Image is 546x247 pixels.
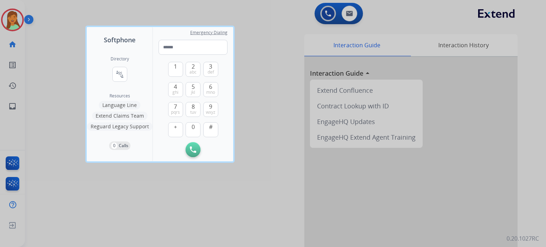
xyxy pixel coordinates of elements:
span: abc [189,69,197,75]
button: 7pqrs [168,102,183,117]
span: jkl [191,90,195,95]
button: Reguard Legacy Support [87,122,152,131]
button: 8tuv [186,102,200,117]
span: 2 [192,62,195,71]
span: 0 [192,123,195,131]
p: 0 [111,143,117,149]
button: 5jkl [186,82,200,97]
span: 9 [209,102,212,111]
button: 0Calls [109,141,130,150]
button: 4ghi [168,82,183,97]
button: 3def [203,62,218,77]
span: pqrs [171,109,180,115]
button: Language Line [99,101,140,109]
button: + [168,122,183,137]
span: 7 [174,102,177,111]
button: 1 [168,62,183,77]
span: 8 [192,102,195,111]
span: Softphone [104,35,135,45]
span: wxyz [206,109,215,115]
mat-icon: connect_without_contact [116,70,124,79]
span: def [208,69,214,75]
span: # [209,123,213,131]
span: 3 [209,62,212,71]
span: mno [206,90,215,95]
button: # [203,122,218,137]
span: 1 [174,62,177,71]
p: 0.20.1027RC [507,234,539,243]
span: 5 [192,82,195,91]
button: 9wxyz [203,102,218,117]
span: Emergency Dialing [190,30,227,36]
span: + [174,123,177,131]
span: 6 [209,82,212,91]
span: tuv [190,109,196,115]
span: 4 [174,82,177,91]
button: 6mno [203,82,218,97]
button: 2abc [186,62,200,77]
button: 0 [186,122,200,137]
button: Extend Claims Team [92,112,148,120]
p: Calls [119,143,128,149]
img: call-button [190,146,196,153]
h2: Directory [111,56,129,62]
span: ghi [172,90,178,95]
span: Resources [109,93,130,99]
